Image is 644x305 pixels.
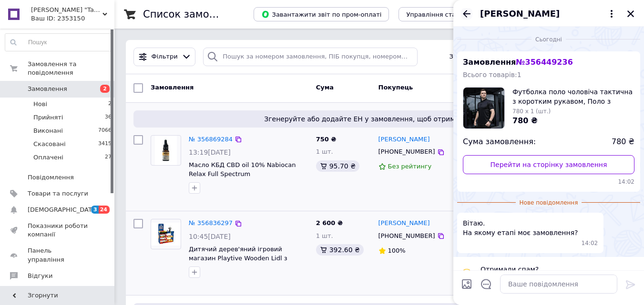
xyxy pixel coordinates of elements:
[31,14,114,23] div: Ваш ID: 2353150
[512,87,634,106] span: Футболка поло чоловіча тактична з коротким рукавом, Поло з коротким рукавом для військових Чорний S
[28,189,88,198] span: Товари та послуги
[28,85,67,93] span: Замовлення
[33,153,63,162] span: Оплачені
[406,11,479,18] span: Управління статусами
[316,232,333,239] span: 1 шт.
[316,160,359,172] div: 95.70 ₴
[316,136,337,143] span: 750 ₴
[98,140,112,148] span: 3415
[151,219,181,249] a: Фото товару
[5,34,112,51] input: Пошук
[100,85,110,93] span: 2
[137,114,621,124] span: Згенеруйте або додайте ЕН у замовлення, щоб отримати оплату
[612,137,634,148] span: 780 ₴
[31,6,102,14] span: Інтернет Магазин "Tano"
[480,278,492,290] button: Відкрити шаблони відповідей
[378,148,435,155] span: [PHONE_NUMBER]
[316,84,334,91] span: Cума
[480,8,617,20] button: [PERSON_NAME]
[151,84,194,91] span: Замовлення
[480,265,622,274] p: Отримали спам?
[98,127,112,135] span: 7066
[105,113,112,122] span: 36
[463,71,521,79] span: Всього товарів: 1
[463,155,634,174] a: Перейти на сторінку замовлення
[261,10,381,19] span: Завантажити звіт по пром-оплаті
[91,206,99,214] span: 3
[316,244,364,256] div: 392.60 ₴
[189,161,296,177] a: Масло КБД CBD oil 10% Nabiocan Relax Full Spectrum
[378,219,430,228] a: [PERSON_NAME]
[625,8,636,20] button: Закрити
[28,60,114,77] span: Замовлення та повідомлення
[378,84,413,91] span: Покупець
[33,100,47,108] span: Нові
[463,218,578,237] span: Вітаю. На якому етапі моє замовлення?
[480,8,560,20] span: [PERSON_NAME]
[155,136,177,165] img: Фото товару
[388,247,406,254] span: 100%
[203,48,417,66] input: Пошук за номером замовлення, ПІБ покупця, номером телефону, Email, номером накладної
[151,223,181,246] img: Фото товару
[33,140,66,148] span: Скасовані
[461,8,472,20] button: Назад
[189,246,287,270] a: Дитячий дерев'яний ігровий магазин Playtive Wooden Lidl з аксесуарами
[99,206,110,214] span: 24
[189,233,231,240] span: 10:45[DATE]
[189,148,231,156] span: 13:19[DATE]
[449,52,514,61] span: Збережені фільтри:
[463,58,573,67] span: Замовлення
[151,135,181,166] a: Фото товару
[143,9,240,20] h1: Список замовлень
[512,108,551,115] span: 780 x 1 (шт.)
[516,58,572,67] span: № 356449236
[463,88,504,128] img: 4397544333_w160_h160_futbolka-polo-cholovicha.jpg
[28,246,88,264] span: Панель управління
[33,127,63,135] span: Виконані
[33,113,63,122] span: Прийняті
[463,178,634,186] span: 14:02 12.08.2025
[512,116,538,125] span: 780 ₴
[108,100,112,108] span: 2
[254,7,389,21] button: Завантажити звіт по пром-оплаті
[316,148,333,155] span: 1 шт.
[461,268,472,280] img: :face_with_monocle:
[189,136,233,143] a: № 356869284
[582,239,598,247] span: 14:02 12.08.2025
[28,206,98,214] span: [DEMOGRAPHIC_DATA]
[28,173,74,182] span: Повідомлення
[189,219,233,226] a: № 356836297
[399,7,487,21] button: Управління статусами
[457,34,640,44] div: 12.08.2025
[378,135,430,144] a: [PERSON_NAME]
[152,52,178,61] span: Фільтри
[316,219,343,226] span: 2 600 ₴
[516,199,582,207] span: Нове повідомлення
[28,272,52,280] span: Відгуки
[463,137,536,148] span: Сума замовлення:
[28,222,88,239] span: Показники роботи компанії
[105,153,112,162] span: 27
[378,232,435,239] span: [PHONE_NUMBER]
[388,163,432,170] span: Без рейтингу
[532,36,566,44] span: Сьогодні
